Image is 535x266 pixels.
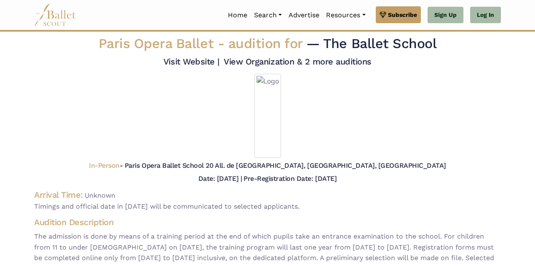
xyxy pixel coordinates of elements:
span: — The Ballet School [306,35,436,51]
a: Log In [470,7,501,24]
a: Home [225,6,251,24]
a: Visit Website | [163,56,219,67]
span: Paris Opera Ballet - [99,35,307,51]
a: Resources [323,6,369,24]
a: Sign Up [428,7,463,24]
img: Logo [254,74,281,158]
a: Advertise [285,6,323,24]
a: View Organization & 2 more auditions [224,56,372,67]
h4: Audition Description [34,217,501,228]
h4: Arrival Time: [34,190,83,200]
a: Search [251,6,285,24]
span: Timings and official date in [DATE] will be communicated to selected applicants. [34,201,501,212]
a: Subscribe [376,6,421,23]
h5: - Paris Opera Ballet School 20 All. de [GEOGRAPHIC_DATA], [GEOGRAPHIC_DATA], [GEOGRAPHIC_DATA] [89,161,446,170]
h5: Date: [DATE] | [198,175,242,183]
h5: Pre-Registration Date: [DATE] [243,175,337,183]
span: audition for [228,35,302,51]
span: Unknown [85,191,115,199]
span: In-Person [89,161,120,169]
span: Subscribe [388,10,417,19]
img: gem.svg [380,10,386,19]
